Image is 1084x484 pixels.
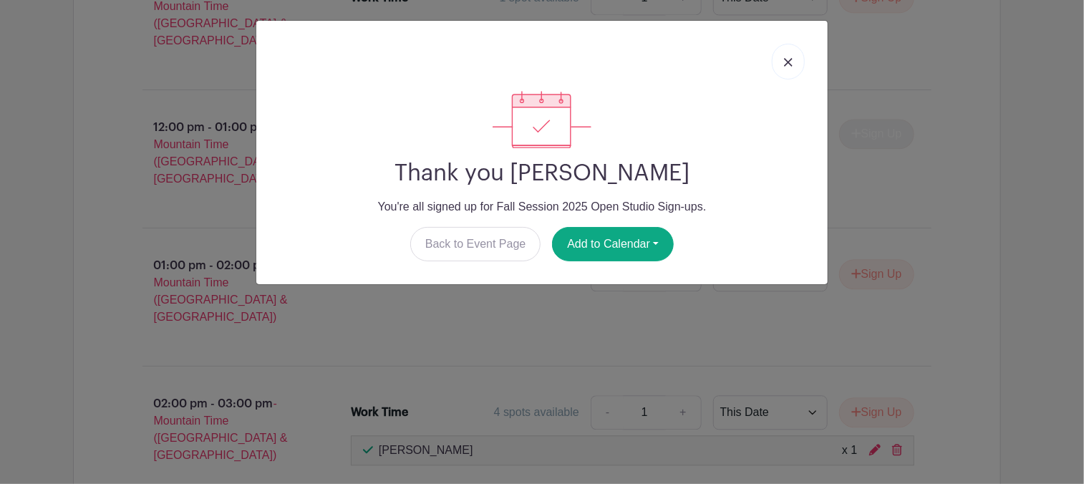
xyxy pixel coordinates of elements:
img: signup_complete-c468d5dda3e2740ee63a24cb0ba0d3ce5d8a4ecd24259e683200fb1569d990c8.svg [493,91,591,148]
a: Back to Event Page [410,227,541,261]
img: close_button-5f87c8562297e5c2d7936805f587ecaba9071eb48480494691a3f1689db116b3.svg [784,58,793,67]
button: Add to Calendar [552,227,674,261]
p: You're all signed up for Fall Session 2025 Open Studio Sign-ups. [268,198,816,216]
h2: Thank you [PERSON_NAME] [268,160,816,187]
